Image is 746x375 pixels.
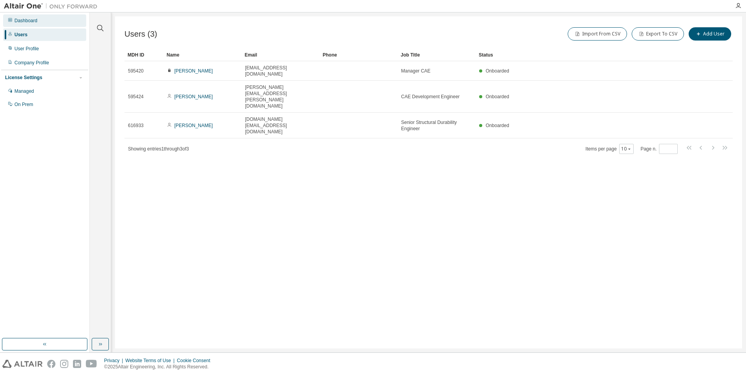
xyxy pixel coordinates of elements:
[632,27,684,41] button: Export To CSV
[568,27,627,41] button: Import From CSV
[104,364,215,370] p: © 2025 Altair Engineering, Inc. All Rights Reserved.
[128,122,144,129] span: 616933
[401,49,472,61] div: Job Title
[167,49,238,61] div: Name
[245,49,316,61] div: Email
[14,101,33,108] div: On Prem
[641,144,678,154] span: Page n.
[128,49,160,61] div: MDH ID
[128,146,189,152] span: Showing entries 1 through 3 of 3
[174,68,213,74] a: [PERSON_NAME]
[47,360,55,368] img: facebook.svg
[14,32,27,38] div: Users
[586,144,634,154] span: Items per page
[4,2,101,10] img: Altair One
[14,60,49,66] div: Company Profile
[128,94,144,100] span: 595424
[14,18,37,24] div: Dashboard
[174,94,213,99] a: [PERSON_NAME]
[479,49,692,61] div: Status
[128,68,144,74] span: 595420
[14,88,34,94] div: Managed
[174,123,213,128] a: [PERSON_NAME]
[245,84,316,109] span: [PERSON_NAME][EMAIL_ADDRESS][PERSON_NAME][DOMAIN_NAME]
[323,49,394,61] div: Phone
[104,357,125,364] div: Privacy
[86,360,97,368] img: youtube.svg
[124,30,157,39] span: Users (3)
[486,94,509,99] span: Onboarded
[14,46,39,52] div: User Profile
[245,65,316,77] span: [EMAIL_ADDRESS][DOMAIN_NAME]
[486,68,509,74] span: Onboarded
[401,68,430,74] span: Manager CAE
[73,360,81,368] img: linkedin.svg
[245,116,316,135] span: [DOMAIN_NAME][EMAIL_ADDRESS][DOMAIN_NAME]
[125,357,177,364] div: Website Terms of Use
[5,74,42,81] div: License Settings
[689,27,731,41] button: Add User
[621,146,632,152] button: 10
[60,360,68,368] img: instagram.svg
[177,357,215,364] div: Cookie Consent
[486,123,509,128] span: Onboarded
[401,94,460,100] span: CAE Development Engineer
[2,360,43,368] img: altair_logo.svg
[401,119,472,132] span: Senior Structural Durability Engineer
